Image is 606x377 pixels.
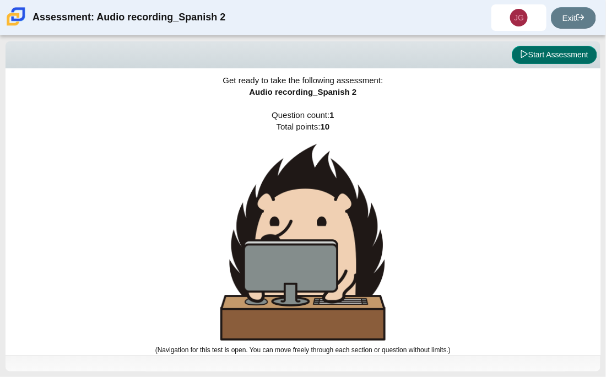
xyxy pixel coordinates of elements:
span: Question count: Total points: [155,110,451,354]
a: Carmen School of Science & Technology [4,20,28,30]
b: 1 [329,110,334,120]
button: Start Assessment [512,46,597,64]
div: Assessment: Audio recording_Spanish 2 [33,4,225,31]
span: Audio recording_Spanish 2 [249,87,356,96]
span: Get ready to take the following assessment: [223,76,383,85]
img: Carmen School of Science & Technology [4,5,28,28]
span: JG [515,14,524,21]
b: 10 [321,122,330,131]
small: (Navigation for this test is open. You can move freely through each section or question without l... [155,346,451,354]
a: Exit [551,7,596,29]
img: hedgehog-behind-computer-large.png [220,144,386,341]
